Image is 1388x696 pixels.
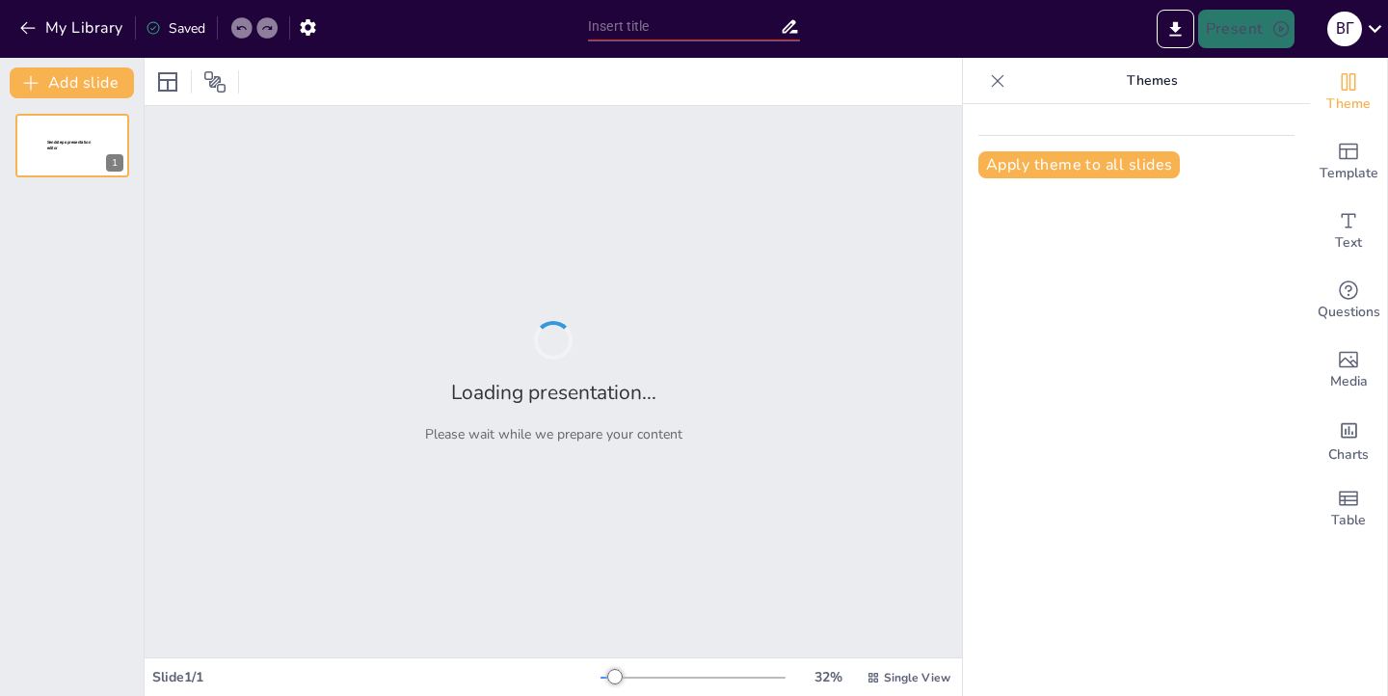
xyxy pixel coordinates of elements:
div: Slide 1 / 1 [152,668,601,686]
div: Sendsteps presentation editor1 [15,114,129,177]
span: Questions [1318,302,1380,323]
div: 1 [106,154,123,172]
p: Themes [1013,58,1291,104]
div: Add images, graphics, shapes or video [1310,335,1387,405]
span: Theme [1326,94,1371,115]
span: Sendsteps presentation editor [47,140,91,150]
div: Add ready made slides [1310,127,1387,197]
div: Add text boxes [1310,197,1387,266]
div: Change the overall theme [1310,58,1387,127]
div: Layout [152,67,183,97]
h2: Loading presentation... [451,379,656,406]
button: Apply theme to all slides [978,151,1180,178]
button: Present [1198,10,1295,48]
button: Add slide [10,67,134,98]
button: My Library [14,13,131,43]
div: 32 % [805,668,851,686]
div: Add a table [1310,474,1387,544]
span: Single View [884,670,950,685]
span: Position [203,70,227,94]
span: Template [1320,163,1378,184]
div: Get real-time input from your audience [1310,266,1387,335]
input: Insert title [588,13,780,40]
span: Text [1335,232,1362,254]
div: Saved [146,19,205,38]
button: В Г [1327,10,1362,48]
div: Add charts and graphs [1310,405,1387,474]
span: Table [1331,510,1366,531]
button: Export to PowerPoint [1157,10,1194,48]
span: Media [1330,371,1368,392]
span: Charts [1328,444,1369,466]
div: В Г [1327,12,1362,46]
p: Please wait while we prepare your content [425,425,682,443]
